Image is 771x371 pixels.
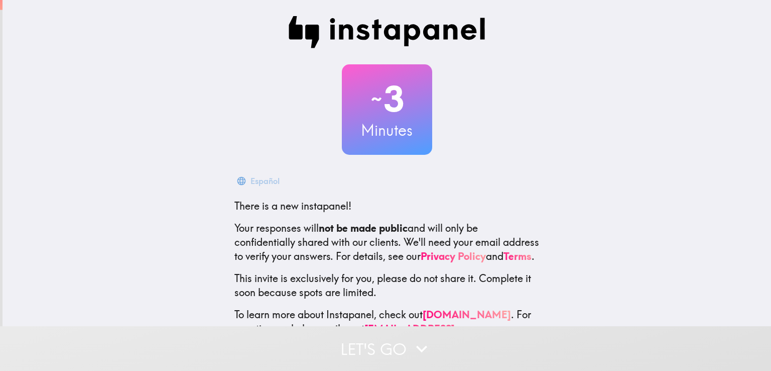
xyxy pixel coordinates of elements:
[234,271,540,300] p: This invite is exclusively for you, please do not share it. Complete it soon because spots are li...
[289,16,485,48] img: Instapanel
[369,84,383,114] span: ~
[319,222,408,234] b: not be made public
[250,174,280,188] div: Español
[423,308,511,321] a: [DOMAIN_NAME]
[503,250,532,262] a: Terms
[234,221,540,263] p: Your responses will and will only be confidentially shared with our clients. We'll need your emai...
[234,200,351,212] span: There is a new instapanel!
[342,78,432,120] h2: 3
[342,120,432,141] h3: Minutes
[421,250,486,262] a: Privacy Policy
[234,171,284,191] button: Español
[234,308,540,350] p: To learn more about Instapanel, check out . For questions or help, email us at .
